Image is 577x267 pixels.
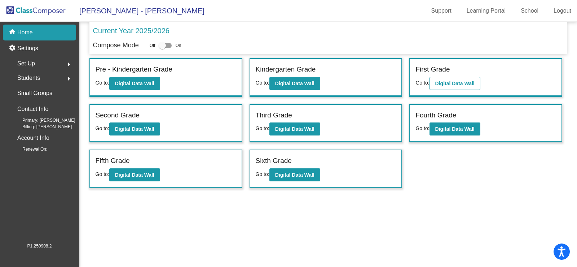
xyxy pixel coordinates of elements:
[96,80,109,86] span: Go to:
[11,146,47,152] span: Renewal On:
[96,64,172,75] label: Pre - Kindergarten Grade
[9,44,17,53] mat-icon: settings
[93,25,169,36] p: Current Year 2025/2026
[269,168,320,181] button: Digital Data Wall
[9,28,17,37] mat-icon: home
[256,156,292,166] label: Sixth Grade
[96,110,140,121] label: Second Grade
[115,81,154,86] b: Digital Data Wall
[115,126,154,132] b: Digital Data Wall
[65,74,73,83] mat-icon: arrow_right
[175,42,181,49] span: On
[430,122,480,135] button: Digital Data Wall
[415,110,456,121] label: Fourth Grade
[96,156,130,166] label: Fifth Grade
[256,80,269,86] span: Go to:
[17,88,52,98] p: Small Groups
[17,44,38,53] p: Settings
[256,64,316,75] label: Kindergarten Grade
[96,171,109,177] span: Go to:
[17,104,48,114] p: Contact Info
[430,77,480,90] button: Digital Data Wall
[415,125,429,131] span: Go to:
[435,81,475,86] b: Digital Data Wall
[415,80,429,86] span: Go to:
[426,5,457,17] a: Support
[109,122,160,135] button: Digital Data Wall
[93,40,139,50] p: Compose Mode
[65,60,73,69] mat-icon: arrow_right
[435,126,475,132] b: Digital Data Wall
[17,59,35,69] span: Set Up
[109,168,160,181] button: Digital Data Wall
[11,124,72,130] span: Billing: [PERSON_NAME]
[150,42,155,49] span: Off
[256,110,292,121] label: Third Grade
[256,171,269,177] span: Go to:
[96,125,109,131] span: Go to:
[415,64,450,75] label: First Grade
[11,117,75,124] span: Primary: [PERSON_NAME]
[461,5,512,17] a: Learning Portal
[72,5,204,17] span: [PERSON_NAME] - [PERSON_NAME]
[275,126,314,132] b: Digital Data Wall
[275,172,314,178] b: Digital Data Wall
[269,77,320,90] button: Digital Data Wall
[548,5,577,17] a: Logout
[115,172,154,178] b: Digital Data Wall
[17,73,40,83] span: Students
[17,133,49,143] p: Account Info
[109,77,160,90] button: Digital Data Wall
[275,81,314,86] b: Digital Data Wall
[256,125,269,131] span: Go to:
[515,5,544,17] a: School
[269,122,320,135] button: Digital Data Wall
[17,28,33,37] p: Home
